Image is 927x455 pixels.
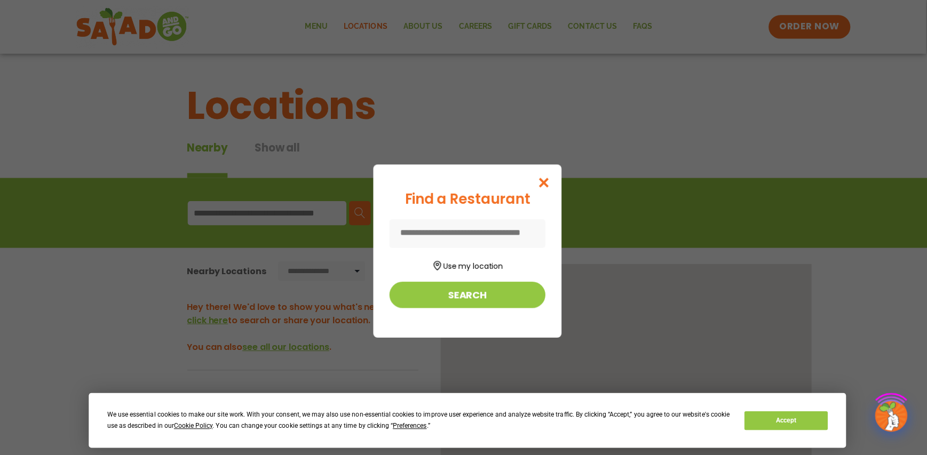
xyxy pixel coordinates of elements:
button: Accept [739,408,821,427]
button: Search [386,280,541,306]
button: Use my location [386,256,541,270]
span: Cookie Policy [172,419,211,426]
div: Cookie Consent Prompt [88,390,839,444]
div: Find a Restaurant [386,187,541,208]
button: Close modal [522,163,557,199]
span: Preferences [390,419,423,426]
div: We use essential cookies to make our site work. With your consent, we may also use non-essential ... [106,406,726,428]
